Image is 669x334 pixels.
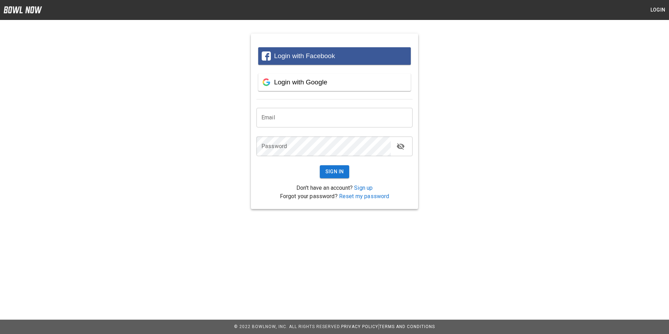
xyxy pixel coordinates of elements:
span: © 2022 BowlNow, Inc. All Rights Reserved. [234,324,341,329]
button: Login with Facebook [258,47,411,65]
a: Sign up [354,185,373,191]
a: Reset my password [339,193,389,200]
p: Don't have an account? [256,184,413,192]
span: Login with Facebook [274,52,335,60]
a: Terms and Conditions [379,324,435,329]
button: Sign In [320,165,350,178]
button: Login [647,4,669,16]
button: Login with Google [258,74,411,91]
a: Privacy Policy [341,324,378,329]
button: toggle password visibility [394,139,408,153]
span: Login with Google [274,78,327,86]
p: Forgot your password? [256,192,413,201]
img: logo [3,6,42,13]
